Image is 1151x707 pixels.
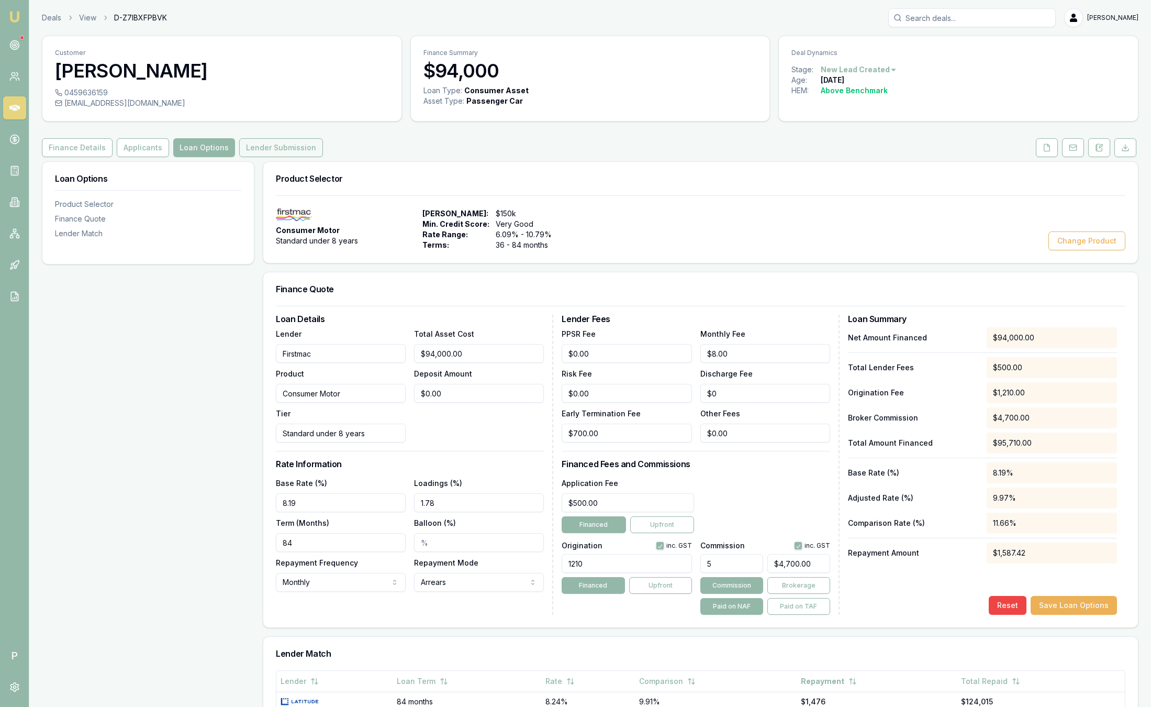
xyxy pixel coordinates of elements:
h3: Product Selector [276,174,1125,183]
div: 11.66% [987,513,1117,534]
button: Paid on TAF [767,598,830,615]
h3: Finance Quote [276,285,1125,293]
label: Risk Fee [562,369,592,378]
button: Applicants [117,138,169,157]
button: Lender Submission [239,138,323,157]
button: Save Loan Options [1031,596,1117,615]
input: % [700,554,763,573]
h3: Financed Fees and Commissions [562,460,830,468]
button: Brokerage [767,577,830,594]
p: Customer [55,49,389,57]
label: Origination [562,542,602,549]
div: [EMAIL_ADDRESS][DOMAIN_NAME] [55,98,389,108]
h3: Loan Options [55,174,241,183]
h3: Lender Match [276,649,1125,658]
span: Min. Credit Score: [422,219,489,229]
span: Rate Range: [422,229,489,240]
img: emu-icon-u.png [8,10,21,23]
div: $124,015 [961,697,1121,707]
label: Balloon (%) [414,518,456,527]
button: Reset [989,596,1026,615]
label: Tier [276,409,290,418]
button: New Lead Created [821,64,897,75]
input: $ [562,344,691,363]
a: Finance Details [42,138,115,157]
label: PPSR Fee [562,329,596,338]
button: Comparison [639,672,696,691]
label: Term (Months) [276,518,329,527]
div: Lender Match [55,228,241,239]
p: Repayment Amount [848,548,978,558]
span: Terms: [422,240,489,250]
div: $500.00 [987,357,1117,378]
div: $1,210.00 [987,382,1117,403]
button: Financed [562,577,624,594]
div: Passenger Car [466,96,523,106]
span: Very Good [496,219,565,229]
div: HEM: [791,85,821,96]
input: % [276,493,406,512]
label: Other Fees [700,409,740,418]
img: Latitude [281,698,319,706]
input: $ [700,384,830,403]
nav: breadcrumb [42,13,167,23]
h3: Loan Summary [848,315,1117,323]
p: Base Rate (%) [848,468,978,478]
label: Loadings (%) [414,479,462,488]
label: Monthly Fee [700,329,745,338]
input: Search deals [888,8,1056,27]
input: % [414,533,544,552]
label: Total Asset Cost [414,329,474,338]
input: % [414,493,544,512]
label: Discharge Fee [700,369,753,378]
p: Origination Fee [848,388,978,398]
a: Applicants [115,138,171,157]
button: Upfront [629,577,692,594]
span: Consumer Motor [276,225,340,236]
span: 6.09% - 10.79% [496,229,565,240]
a: Loan Options [171,138,237,157]
input: $ [700,344,830,363]
button: Change Product [1048,231,1125,250]
div: $94,000.00 [987,327,1117,348]
div: inc. GST [656,542,692,550]
a: Lender Submission [237,138,325,157]
div: $1,476 [801,697,953,707]
p: Total Lender Fees [848,362,978,373]
input: $ [414,344,544,363]
p: Adjusted Rate (%) [848,493,978,503]
button: Upfront [630,516,694,533]
div: Stage: [791,64,821,75]
label: Lender [276,329,301,338]
p: Finance Summary [423,49,757,57]
button: Paid on NAF [700,598,763,615]
span: P [3,644,26,667]
div: Age: [791,75,821,85]
a: Deals [42,13,61,23]
div: Above Benchmark [821,85,888,96]
div: Product Selector [55,199,241,209]
div: $95,710.00 [987,433,1117,454]
span: [PERSON_NAME] [1087,14,1138,22]
input: $ [414,384,544,403]
div: Consumer Asset [464,85,529,96]
h3: Lender Fees [562,315,830,323]
img: Firstmac [276,208,312,221]
div: Finance Quote [55,214,241,224]
button: Loan Options [173,138,235,157]
div: 0459636159 [55,87,389,98]
label: Base Rate (%) [276,479,327,488]
button: Loan Term [397,672,448,691]
div: Loan Type: [423,85,462,96]
label: Repayment Mode [414,558,478,567]
div: [DATE] [821,75,844,85]
p: Comparison Rate (%) [848,518,978,528]
div: $4,700.00 [987,407,1117,428]
input: $ [562,384,691,403]
h3: Rate Information [276,460,544,468]
input: $ [562,424,691,443]
button: Total Repaid [961,672,1020,691]
button: Rate [545,672,575,691]
input: $ [562,493,694,512]
span: $150k [496,208,565,219]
